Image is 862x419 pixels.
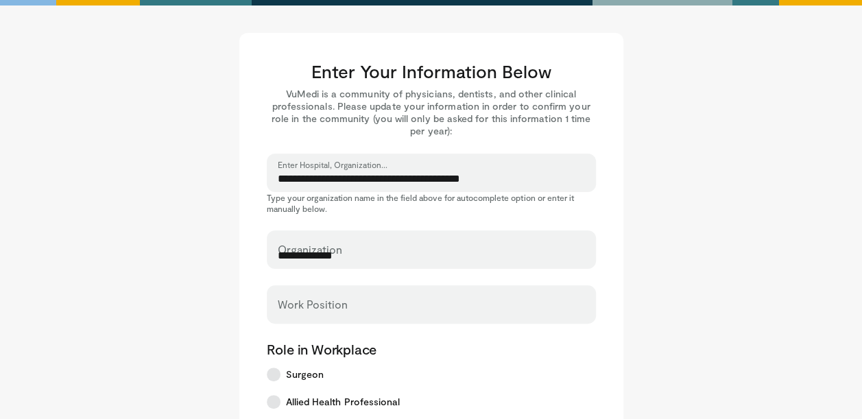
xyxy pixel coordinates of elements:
[286,395,400,409] span: Allied Health Professional
[278,159,387,170] label: Enter Hospital, Organization...
[278,291,348,318] label: Work Position
[267,340,596,358] p: Role in Workplace
[267,60,596,82] h3: Enter Your Information Below
[267,192,596,214] p: Type your organization name in the field above for autocomplete option or enter it manually below.
[278,236,342,263] label: Organization
[286,368,324,381] span: Surgeon
[267,88,596,137] p: VuMedi is a community of physicians, dentists, and other clinical professionals. Please update yo...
